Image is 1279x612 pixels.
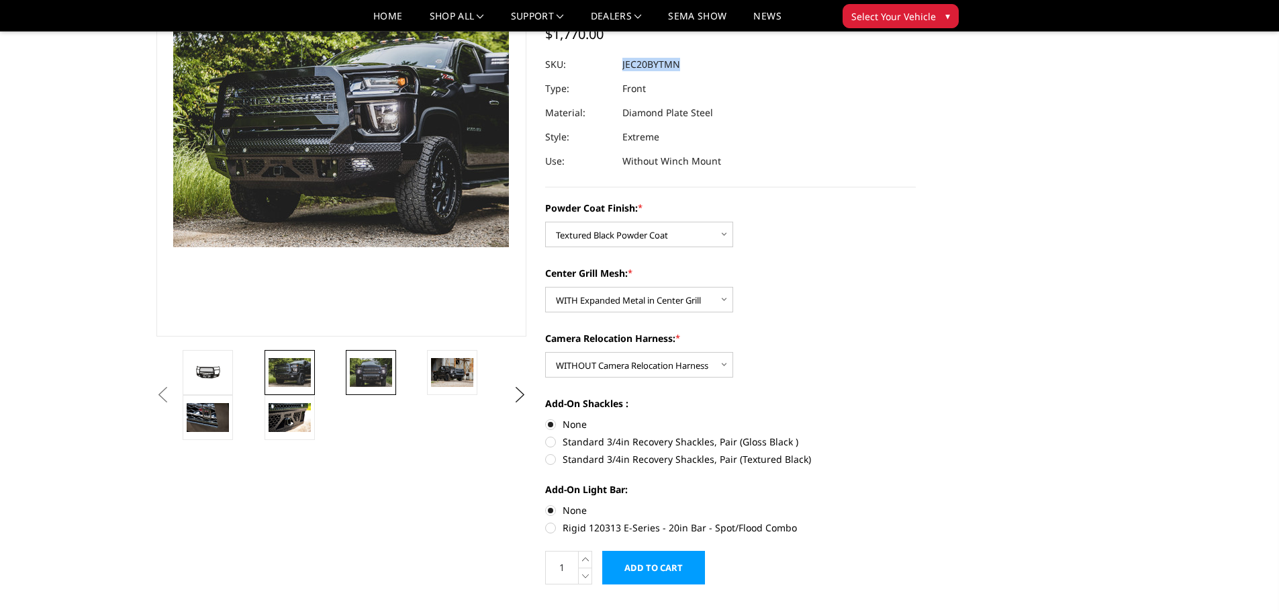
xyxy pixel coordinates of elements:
[373,11,402,31] a: Home
[511,11,564,31] a: Support
[545,101,612,125] dt: Material:
[545,149,612,173] dt: Use:
[545,452,916,466] label: Standard 3/4in Recovery Shackles, Pair (Textured Black)
[153,385,173,405] button: Previous
[591,11,642,31] a: Dealers
[753,11,781,31] a: News
[622,52,680,77] dd: JEC20BYTMN
[843,4,959,28] button: Select Your Vehicle
[545,331,916,345] label: Camera Relocation Harness:
[545,125,612,149] dt: Style:
[510,385,530,405] button: Next
[545,503,916,517] label: None
[431,358,473,386] img: 2020-2023 Chevrolet Silverado 2500-3500 - FT Series - Extreme Front Bumper
[187,363,229,382] img: 2020-2023 Chevrolet Silverado 2500-3500 - FT Series - Extreme Front Bumper
[545,396,916,410] label: Add-On Shackles :
[668,11,726,31] a: SEMA Show
[350,358,392,386] img: 2020-2023 Chevrolet Silverado 2500-3500 - FT Series - Extreme Front Bumper
[545,521,916,535] label: Rigid 120313 E-Series - 20in Bar - Spot/Flood Combo
[622,149,721,173] dd: Without Winch Mount
[622,77,646,101] dd: Front
[545,201,916,215] label: Powder Coat Finish:
[545,77,612,101] dt: Type:
[851,9,936,24] span: Select Your Vehicle
[545,417,916,431] label: None
[602,551,705,584] input: Add to Cart
[430,11,484,31] a: shop all
[545,25,604,43] span: $1,770.00
[622,125,659,149] dd: Extreme
[545,52,612,77] dt: SKU:
[545,266,916,280] label: Center Grill Mesh:
[622,101,713,125] dd: Diamond Plate Steel
[945,9,950,23] span: ▾
[269,403,311,431] img: 2020-2023 Chevrolet Silverado 2500-3500 - FT Series - Extreme Front Bumper
[545,435,916,449] label: Standard 3/4in Recovery Shackles, Pair (Gloss Black )
[187,403,229,431] img: 2020-2023 Chevrolet Silverado 2500-3500 - FT Series - Extreme Front Bumper
[545,482,916,496] label: Add-On Light Bar:
[269,358,311,386] img: 2020-2023 Chevrolet Silverado 2500-3500 - FT Series - Extreme Front Bumper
